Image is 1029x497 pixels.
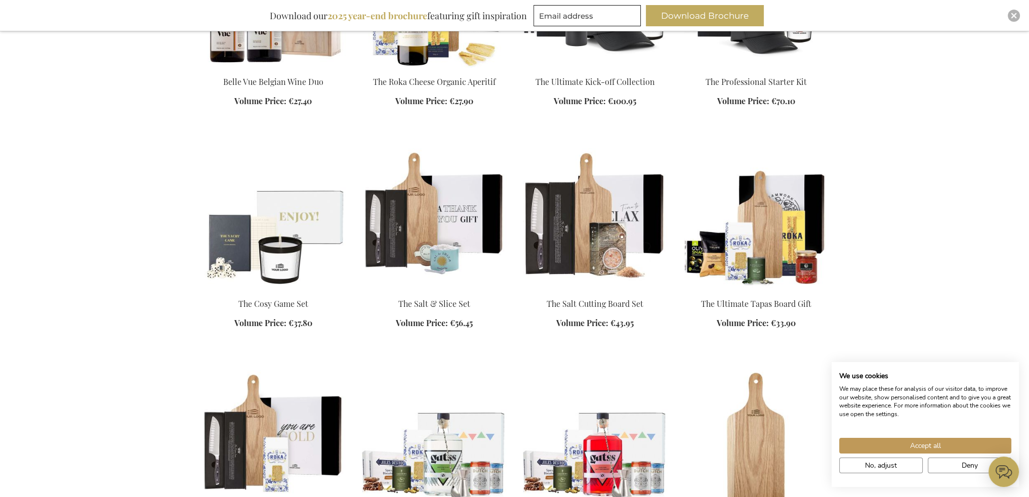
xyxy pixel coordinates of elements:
[646,5,764,26] button: Download Brochure
[450,318,473,328] span: €56.45
[1008,10,1020,22] div: Close
[398,298,470,309] a: The Salt & Slice Set
[706,76,807,87] a: The Professional Starter Kit
[238,298,308,309] a: The Cosy Game Set
[533,5,644,29] form: marketing offers and promotions
[910,440,941,451] span: Accept all
[327,10,427,22] b: 2025 year-end brochure
[771,318,796,328] span: €33.90
[684,286,829,295] a: The Ultimate Tapas Board Gift
[234,96,312,107] a: Volume Price: €27.40
[684,148,829,290] img: The Ultimate Tapas Board Gift
[523,64,668,73] a: The Ultimate Kick-off Collection
[523,286,668,295] a: The Salt Cutting Board Set
[201,148,346,290] img: The Cosy Game Set
[684,64,829,73] a: The Professional Starter Kit
[396,318,473,329] a: Volume Price: €56.45
[717,318,769,328] span: Volume Price:
[536,76,655,87] a: The Ultimate Kick-off Collection
[265,5,531,26] div: Download our featuring gift inspiration
[289,318,312,328] span: €37.80
[928,458,1011,473] button: Deny all cookies
[865,460,897,471] span: No, adjust
[610,318,634,328] span: €43.95
[234,318,286,328] span: Volume Price:
[717,96,769,106] span: Volume Price:
[395,96,447,106] span: Volume Price:
[234,96,286,106] span: Volume Price:
[608,96,636,106] span: €100.95
[989,457,1019,487] iframe: belco-activator-frame
[396,318,448,328] span: Volume Price:
[701,298,811,309] a: The Ultimate Tapas Board Gift
[395,96,473,107] a: Volume Price: €27.90
[771,96,795,106] span: €70.10
[289,96,312,106] span: €27.40
[533,5,641,26] input: Email address
[234,318,312,329] a: Volume Price: €37.80
[962,460,978,471] span: Deny
[223,76,323,87] a: Belle Vue Belgian Wine Duo
[554,96,636,107] a: Volume Price: €100.95
[201,64,346,73] a: Belle Vue Belgian Wine Duo
[373,76,496,87] a: The Roka Cheese Organic Aperitif
[839,372,1011,381] h2: We use cookies
[554,96,606,106] span: Volume Price:
[556,318,608,328] span: Volume Price:
[839,438,1011,454] button: Accept all cookies
[717,318,796,329] a: Volume Price: €33.90
[839,458,923,473] button: Adjust cookie preferences
[362,148,507,290] img: The Salt & Slice Set Exclusive Business Gift
[523,148,668,290] img: The Salt Cutting Board Set
[362,64,507,73] a: The Roka Cheese Organic Aperitif
[362,286,507,295] a: The Salt & Slice Set Exclusive Business Gift
[449,96,473,106] span: €27.90
[717,96,795,107] a: Volume Price: €70.10
[556,318,634,329] a: Volume Price: €43.95
[547,298,643,309] a: The Salt Cutting Board Set
[1011,13,1017,19] img: Close
[839,385,1011,419] p: We may place these for analysis of our visitor data, to improve our website, show personalised co...
[201,286,346,295] a: The Cosy Game Set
